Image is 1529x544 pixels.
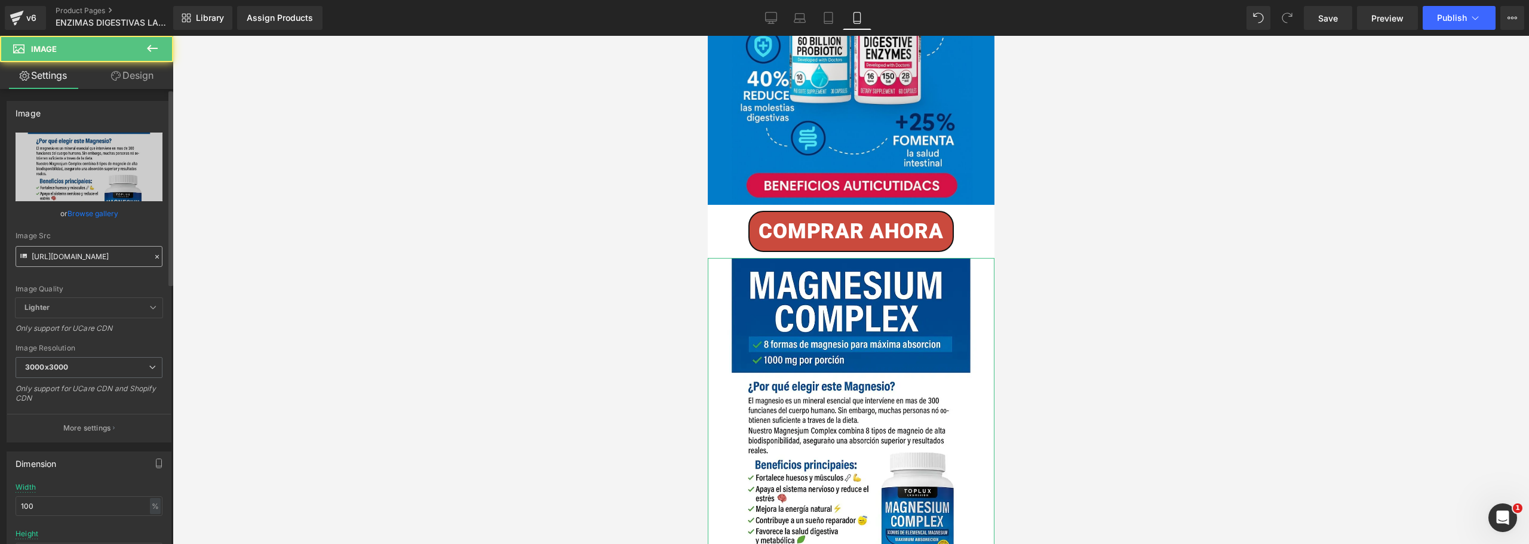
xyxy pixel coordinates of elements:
div: or [16,207,162,220]
div: v6 [24,10,39,26]
div: Image Resolution [16,344,162,352]
input: auto [16,496,162,516]
b: Lighter [24,303,50,312]
b: 3000x3000 [25,362,68,371]
div: Only support for UCare CDN [16,324,162,341]
a: Browse gallery [67,203,118,224]
div: Dimension [16,452,57,469]
div: Assign Products [247,13,313,23]
a: Desktop [757,6,785,30]
a: Design [89,62,176,89]
button: More settings [7,414,171,442]
div: Image Quality [16,285,162,293]
a: Tablet [814,6,843,30]
a: Product Pages [56,6,193,16]
a: v6 [5,6,46,30]
span: COMPRAR AHORA [51,185,235,206]
div: Image Src [16,232,162,240]
button: Redo [1275,6,1299,30]
input: Link [16,246,162,267]
button: Publish [1423,6,1496,30]
button: Undo [1246,6,1270,30]
div: Only support for UCare CDN and Shopify CDN [16,384,162,411]
div: Height [16,530,38,538]
span: Publish [1437,13,1467,23]
span: ENZIMAS DIGESTIVAS LANDING [56,18,170,27]
button: More [1500,6,1524,30]
div: % [150,498,161,514]
a: COMPRAR AHORA [41,175,245,216]
span: Image [31,44,57,54]
a: New Library [173,6,232,30]
p: More settings [63,423,111,434]
div: Width [16,483,36,491]
span: 1 [1513,503,1522,513]
span: Library [196,13,224,23]
div: Image [16,102,41,118]
a: Preview [1357,6,1418,30]
span: Preview [1371,12,1404,24]
a: Laptop [785,6,814,30]
span: Save [1318,12,1338,24]
iframe: Intercom live chat [1488,503,1517,532]
a: Mobile [843,6,871,30]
